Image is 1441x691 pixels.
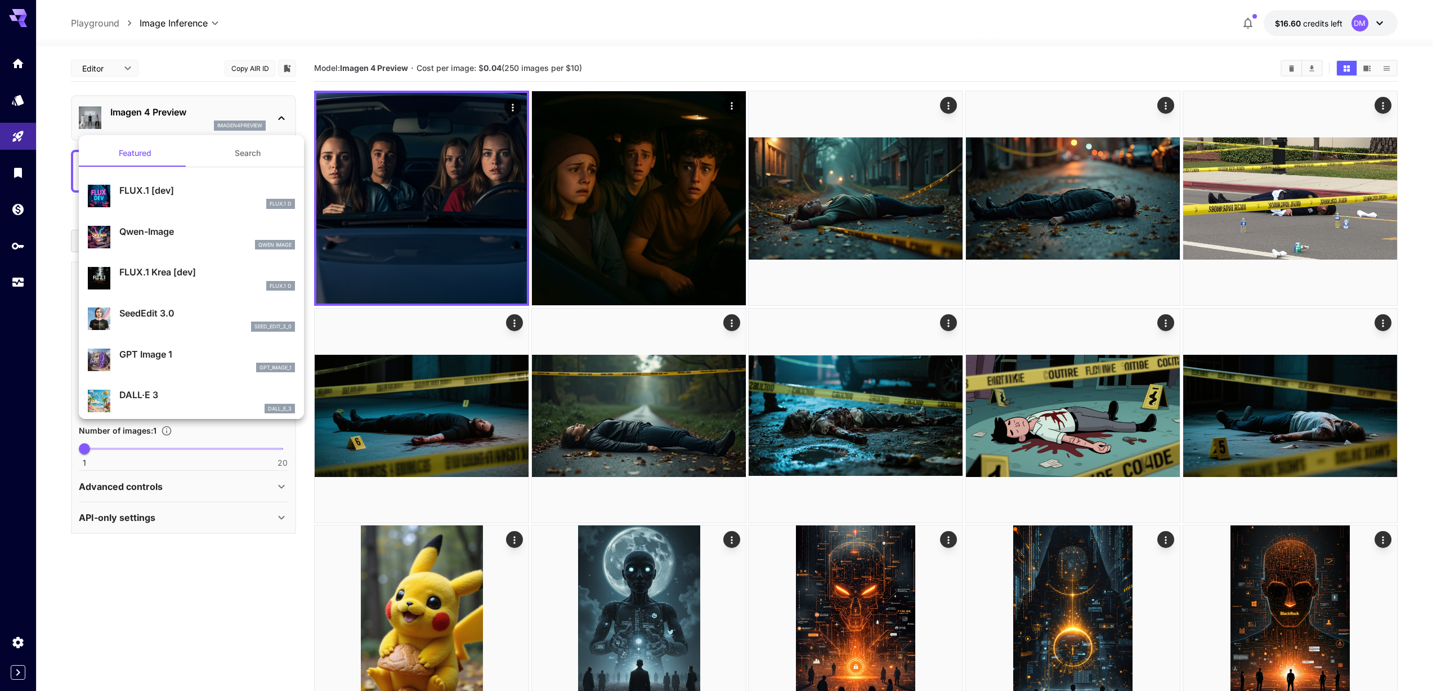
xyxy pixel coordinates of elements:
[88,384,295,418] div: DALL·E 3dall_e_3
[88,220,295,255] div: Qwen-ImageQwen Image
[258,241,292,249] p: Qwen Image
[119,225,295,238] p: Qwen-Image
[119,347,295,361] p: GPT Image 1
[119,306,295,320] p: SeedEdit 3.0
[270,200,292,208] p: FLUX.1 D
[79,140,191,167] button: Featured
[88,179,295,213] div: FLUX.1 [dev]FLUX.1 D
[88,302,295,336] div: SeedEdit 3.0seed_edit_3_0
[119,184,295,197] p: FLUX.1 [dev]
[259,364,292,372] p: gpt_image_1
[119,265,295,279] p: FLUX.1 Krea [dev]
[270,282,292,290] p: FLUX.1 D
[88,261,295,295] div: FLUX.1 Krea [dev]FLUX.1 D
[119,388,295,402] p: DALL·E 3
[191,140,304,167] button: Search
[254,323,292,331] p: seed_edit_3_0
[88,343,295,377] div: GPT Image 1gpt_image_1
[268,405,292,413] p: dall_e_3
